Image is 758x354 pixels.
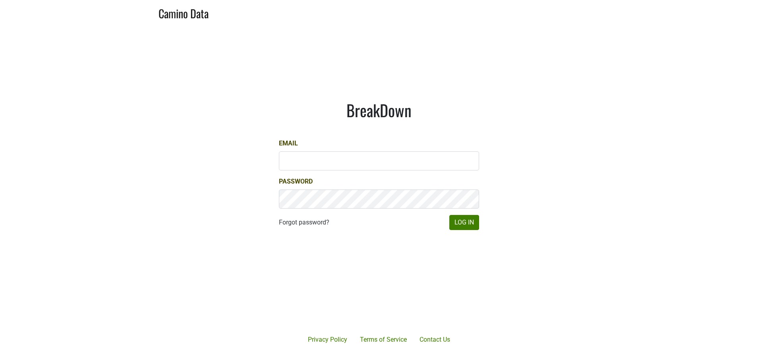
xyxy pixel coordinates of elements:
h1: BreakDown [279,101,479,120]
button: Log In [449,215,479,230]
a: Terms of Service [354,332,413,348]
label: Email [279,139,298,148]
a: Forgot password? [279,218,329,227]
a: Contact Us [413,332,456,348]
a: Privacy Policy [302,332,354,348]
a: Camino Data [159,3,209,22]
label: Password [279,177,313,186]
